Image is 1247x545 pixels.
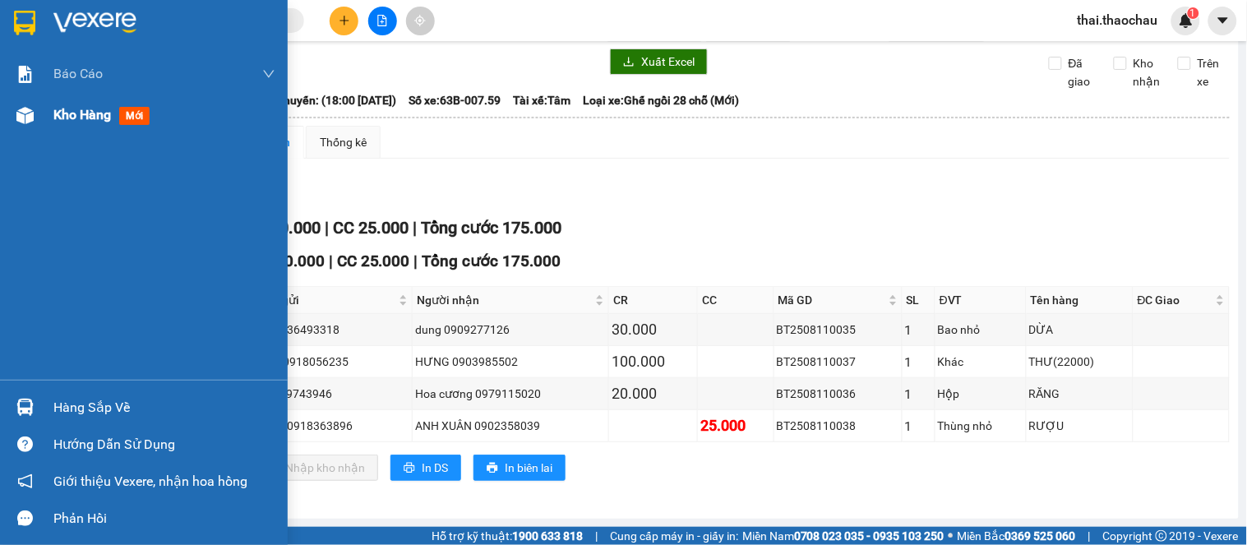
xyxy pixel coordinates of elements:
span: mới [119,107,150,125]
span: 1 [235,113,244,131]
img: warehouse-icon [16,399,34,416]
span: file-add [376,15,388,26]
button: downloadXuất Excel [610,48,708,75]
div: 20.000 [612,382,695,405]
span: aim [414,15,426,26]
span: Mỹ Tho [162,18,206,34]
div: RƯỢU [1029,417,1130,435]
span: Người nhận [417,291,593,309]
div: Thùng nhỏ [938,417,1023,435]
span: Tổng cước 175.000 [423,252,561,270]
div: Bao nhỏ [938,321,1023,339]
td: CC: [126,83,245,105]
strong: 1900 633 818 [512,529,583,543]
div: 100.000 [612,350,695,373]
span: Đã giao [1062,54,1102,90]
span: thai.thaochau [1065,10,1171,30]
span: Quận 5 [46,18,89,34]
div: 1 [905,320,932,340]
span: notification [17,473,33,489]
span: 1 - Gói vừa (pt) [7,114,93,130]
span: Miền Nam [742,527,944,545]
img: logo-vxr [14,11,35,35]
div: Thống kê [320,133,367,151]
span: ⚪️ [949,533,954,539]
div: 1 [905,384,932,404]
div: RĂNG [1029,385,1130,403]
span: | [595,527,598,545]
span: CC 25.000 [333,218,409,238]
td: BT2508110035 [774,314,903,346]
span: Chuyến: (18:00 [DATE]) [276,91,396,109]
button: file-add [368,7,397,35]
span: 0944113406 [7,54,81,70]
span: Kho hàng [53,107,111,122]
span: Trên xe [1191,54,1231,90]
div: dung 0909277126 [415,321,607,339]
span: Giới thiệu Vexere, nhận hoa hồng [53,471,247,492]
div: DỪA [1029,321,1130,339]
th: CR [609,287,698,314]
div: Hoa cương 0979115020 [415,385,607,403]
td: BT2508110037 [774,346,903,378]
span: copyright [1156,530,1167,542]
div: ANH XUÂN 0902358039 [415,417,607,435]
div: KHÁNH 0918363896 [245,417,409,435]
span: [PERSON_NAME] [127,36,227,52]
div: HƯNG 0903985502 [415,353,607,371]
img: warehouse-icon [16,107,34,124]
th: ĐVT [935,287,1027,314]
span: Hỗ trợ kỹ thuật: [432,527,583,545]
td: BT2508110038 [774,410,903,442]
span: | [414,252,418,270]
span: Xuất Excel [641,53,695,71]
div: 1 [905,352,932,372]
p: Nhận: [127,18,244,34]
div: 25.000 [700,414,771,437]
div: BT2508110036 [777,385,899,403]
span: | [325,218,329,238]
span: question-circle [17,436,33,452]
div: THƯ(22000) [1029,353,1130,371]
div: NGHĨA 0918056235 [245,353,409,371]
img: icon-new-feature [1179,13,1194,28]
button: printerIn DS [390,455,461,481]
span: 0948453864 [127,54,201,70]
div: hạnh 0336493318 [245,321,409,339]
span: message [17,510,33,526]
th: CC [698,287,774,314]
button: plus [330,7,358,35]
div: BT2508110038 [777,417,899,435]
th: SL [903,287,935,314]
span: Thiên [7,36,40,52]
span: | [329,252,333,270]
p: Gửi từ: [7,18,125,34]
span: 1 [1190,7,1196,19]
span: Miền Bắc [958,527,1076,545]
button: aim [406,7,435,35]
span: Người gửi [247,291,395,309]
span: Số xe: 63B-007.59 [409,91,501,109]
sup: 1 [1188,7,1199,19]
span: 25.000 [147,86,187,102]
span: Cung cấp máy in - giấy in: [610,527,738,545]
span: Báo cáo [53,63,103,84]
div: Hướng dẫn sử dụng [53,432,275,457]
strong: 0369 525 060 [1005,529,1076,543]
div: 1 [905,416,932,436]
th: Tên hàng [1027,287,1134,314]
strong: 0708 023 035 - 0935 103 250 [794,529,944,543]
span: printer [404,462,415,475]
button: downloadNhập kho nhận [254,455,378,481]
div: BT2508110035 [777,321,899,339]
span: CC 25.000 [337,252,410,270]
button: printerIn biên lai [473,455,566,481]
div: duy 0939743946 [245,385,409,403]
span: | [413,218,417,238]
div: Hộp [938,385,1023,403]
button: caret-down [1208,7,1237,35]
div: Hàng sắp về [53,395,275,420]
div: Khác [938,353,1023,371]
span: caret-down [1216,13,1231,28]
span: down [262,67,275,81]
